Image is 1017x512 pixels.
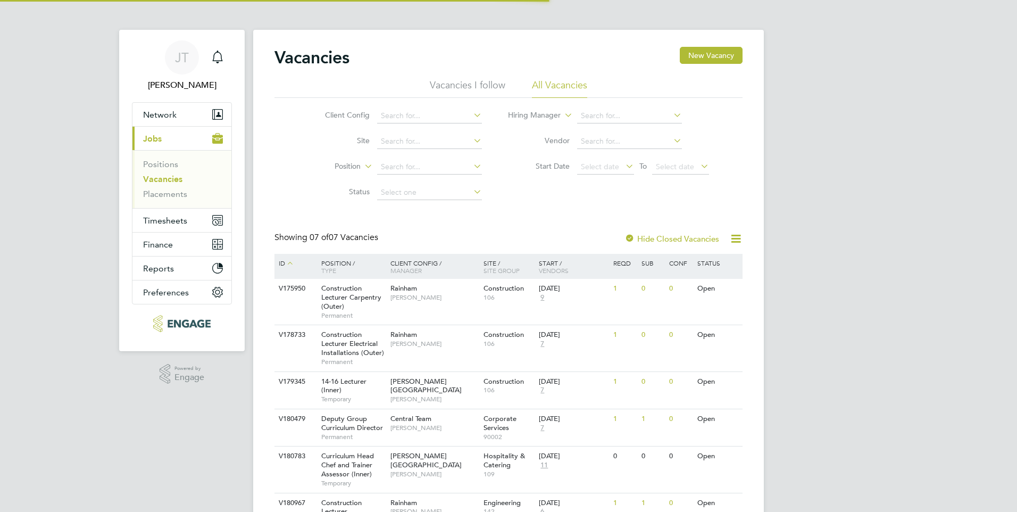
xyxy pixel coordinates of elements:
span: Powered by [174,364,204,373]
span: Deputy Group Curriculum Director [321,414,383,432]
div: Client Config / [388,254,481,279]
div: V179345 [276,372,313,392]
div: V180479 [276,409,313,429]
button: New Vacancy [680,47,743,64]
div: Open [695,279,741,299]
h2: Vacancies [274,47,349,68]
input: Search for... [377,160,482,175]
span: Engineering [484,498,521,507]
span: Finance [143,240,173,250]
button: Jobs [132,127,231,150]
div: 1 [639,409,666,429]
div: [DATE] [539,452,608,461]
span: [PERSON_NAME][GEOGRAPHIC_DATA] [390,451,462,469]
button: Preferences [132,280,231,304]
div: 1 [611,372,638,392]
a: Positions [143,159,178,169]
span: Site Group [484,266,520,275]
span: Permanent [321,311,385,320]
div: 0 [666,372,694,392]
span: Construction [484,284,524,293]
a: Go to home page [132,315,232,332]
span: Permanent [321,433,385,441]
span: 11 [539,461,549,470]
div: [DATE] [539,499,608,508]
span: Rainham [390,284,417,293]
input: Select one [377,185,482,200]
span: 106 [484,340,534,348]
label: Position [299,161,361,172]
div: 0 [666,447,694,466]
span: Timesheets [143,216,187,226]
span: 07 Vacancies [310,232,378,243]
div: Open [695,372,741,392]
span: Central Team [390,414,431,423]
button: Finance [132,233,231,256]
div: V178733 [276,325,313,345]
span: To [636,159,650,173]
span: Jobs [143,134,162,144]
a: Placements [143,189,187,199]
div: 0 [611,447,638,466]
span: 7 [539,386,546,395]
a: JT[PERSON_NAME] [132,40,232,92]
button: Timesheets [132,209,231,232]
div: 1 [611,279,638,299]
label: Client Config [309,110,370,120]
span: JT [175,51,189,64]
div: Status [695,254,741,272]
div: ID [276,254,313,273]
span: Permanent [321,358,385,366]
label: Start Date [508,161,570,171]
span: Temporary [321,479,385,488]
div: Sub [639,254,666,272]
div: [DATE] [539,377,608,386]
label: Vendor [508,136,570,145]
span: 7 [539,424,546,433]
div: 0 [666,279,694,299]
span: 90002 [484,433,534,441]
span: Curriculum Head Chef and Trainer Assessor (Inner) [321,451,374,478]
div: 0 [639,325,666,345]
span: 109 [484,470,534,478]
a: Powered byEngage [160,364,205,384]
div: 0 [639,372,666,392]
div: Reqd [611,254,638,272]
div: 1 [611,409,638,429]
label: Status [309,187,370,196]
span: [PERSON_NAME] [390,340,478,348]
button: Reports [132,257,231,280]
li: Vacancies I follow [430,79,505,98]
button: Network [132,103,231,126]
span: Hospitality & Catering [484,451,525,469]
div: Position / [313,254,388,279]
span: Type [321,266,336,275]
input: Search for... [377,109,482,123]
span: [PERSON_NAME][GEOGRAPHIC_DATA] [390,377,462,395]
span: Reports [143,263,174,274]
label: Hiring Manager [499,110,561,121]
label: Site [309,136,370,145]
div: [DATE] [539,331,608,340]
div: Start / [536,254,611,279]
input: Search for... [577,134,682,149]
span: Select date [581,162,619,171]
div: V180783 [276,447,313,466]
span: [PERSON_NAME] [390,395,478,403]
div: 1 [611,325,638,345]
img: provision-recruitment-logo-retina.png [153,315,210,332]
div: [DATE] [539,415,608,424]
span: 07 of [310,232,329,243]
div: [DATE] [539,284,608,293]
div: Showing [274,232,380,243]
span: 106 [484,386,534,394]
span: Construction [484,330,524,339]
div: Conf [666,254,694,272]
span: Construction Lecturer Carpentry (Outer) [321,284,381,311]
span: Network [143,110,177,120]
span: [PERSON_NAME] [390,293,478,302]
span: Rainham [390,498,417,507]
div: 0 [639,447,666,466]
span: Construction [484,377,524,386]
span: Engage [174,373,204,382]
